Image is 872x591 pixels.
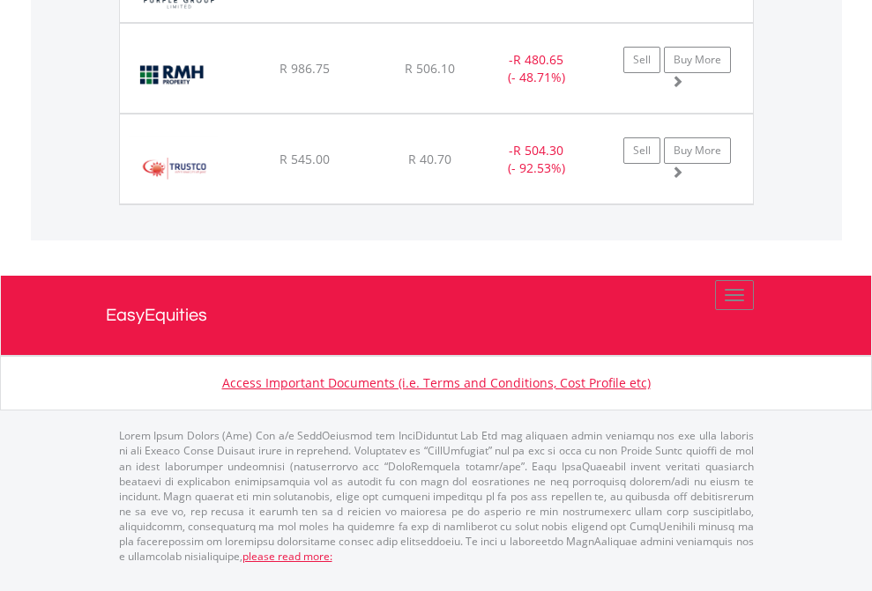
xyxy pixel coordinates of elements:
a: Sell [623,47,660,73]
span: R 545.00 [279,151,330,167]
span: R 506.10 [405,60,455,77]
a: Access Important Documents (i.e. Terms and Conditions, Cost Profile etc) [222,374,651,391]
a: Buy More [664,137,731,164]
a: EasyEquities [106,276,767,355]
div: - (- 48.71%) [481,51,592,86]
span: R 504.30 [513,142,563,159]
div: - (- 92.53%) [481,142,592,177]
span: R 480.65 [513,51,563,68]
span: R 986.75 [279,60,330,77]
span: R 40.70 [408,151,451,167]
img: EQU.ZA.TTO.png [129,137,218,199]
a: Buy More [664,47,731,73]
a: Sell [623,137,660,164]
a: please read more: [242,549,332,564]
img: EQU.ZA.RMH.png [129,46,218,108]
p: Lorem Ipsum Dolors (Ame) Con a/e SeddOeiusmod tem InciDiduntut Lab Etd mag aliquaen admin veniamq... [119,428,754,564]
